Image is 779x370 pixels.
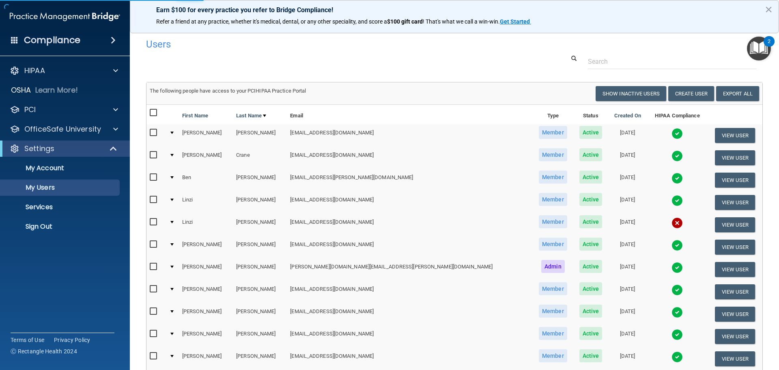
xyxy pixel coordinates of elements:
p: Sign Out [5,223,116,231]
td: [DATE] [608,169,647,191]
a: Created On [614,111,641,121]
img: PMB logo [10,9,120,25]
span: Member [539,148,567,161]
th: HIPAA Compliance [647,105,708,124]
button: Create User [668,86,714,101]
p: Learn More! [35,85,78,95]
span: Admin [541,260,565,273]
p: My Account [5,164,116,172]
td: [DATE] [608,236,647,258]
td: [PERSON_NAME] [233,124,287,147]
a: OfficeSafe University [10,124,118,134]
a: Last Name [236,111,266,121]
img: tick.e7d51cea.svg [671,240,683,251]
button: Open Resource Center, 2 new notifications [747,37,771,61]
span: Active [579,238,603,251]
td: [DATE] [608,258,647,281]
a: PCI [10,105,118,115]
td: [EMAIL_ADDRESS][DOMAIN_NAME] [287,191,532,214]
img: tick.e7d51cea.svg [671,307,683,318]
button: View User [715,307,755,322]
td: [EMAIL_ADDRESS][DOMAIN_NAME] [287,147,532,169]
strong: Get Started [500,18,530,25]
td: [PERSON_NAME] [179,124,233,147]
span: Active [579,305,603,318]
span: Member [539,193,567,206]
a: Privacy Policy [54,336,90,344]
td: [DATE] [608,348,647,370]
td: [DATE] [608,191,647,214]
button: View User [715,284,755,299]
h4: Compliance [24,35,80,46]
span: Member [539,305,567,318]
button: View User [715,262,755,277]
img: tick.e7d51cea.svg [671,351,683,363]
button: View User [715,240,755,255]
span: Ⓒ Rectangle Health 2024 [11,347,77,355]
button: View User [715,217,755,232]
th: Status [573,105,608,124]
td: [EMAIL_ADDRESS][DOMAIN_NAME] [287,236,532,258]
button: Show Inactive Users [596,86,666,101]
img: tick.e7d51cea.svg [671,128,683,139]
td: [PERSON_NAME] [233,214,287,236]
td: [PERSON_NAME] [179,147,233,169]
td: [PERSON_NAME][DOMAIN_NAME][EMAIL_ADDRESS][PERSON_NAME][DOMAIN_NAME] [287,258,532,281]
button: View User [715,128,755,143]
a: Get Started [500,18,531,25]
a: First Name [182,111,208,121]
img: cross.ca9f0e7f.svg [671,217,683,229]
span: Member [539,327,567,340]
td: [PERSON_NAME] [233,191,287,214]
span: Active [579,193,603,206]
td: [EMAIL_ADDRESS][DOMAIN_NAME] [287,325,532,348]
h4: Users [146,39,501,50]
th: Type [533,105,574,124]
span: Member [539,282,567,295]
td: [PERSON_NAME] [179,348,233,370]
img: tick.e7d51cea.svg [671,262,683,273]
td: Linzi [179,191,233,214]
span: Member [539,238,567,251]
td: [PERSON_NAME] [179,281,233,303]
span: Member [539,171,567,184]
button: View User [715,150,755,165]
td: [PERSON_NAME] [179,236,233,258]
a: Export All [716,86,759,101]
span: Member [539,349,567,362]
span: Active [579,282,603,295]
td: [EMAIL_ADDRESS][DOMAIN_NAME] [287,303,532,325]
td: [DATE] [608,281,647,303]
span: Active [579,126,603,139]
p: PCI [24,105,36,115]
td: [PERSON_NAME] [233,169,287,191]
img: tick.e7d51cea.svg [671,284,683,296]
td: [DATE] [608,325,647,348]
img: tick.e7d51cea.svg [671,195,683,206]
td: [PERSON_NAME] [233,236,287,258]
p: Settings [24,144,54,154]
button: View User [715,329,755,344]
img: tick.e7d51cea.svg [671,150,683,162]
p: HIPAA [24,66,45,76]
input: Search [588,54,757,69]
th: Email [287,105,532,124]
td: [EMAIL_ADDRESS][DOMAIN_NAME] [287,348,532,370]
td: [PERSON_NAME] [233,303,287,325]
span: Active [579,349,603,362]
button: View User [715,173,755,188]
button: Close [765,3,773,16]
td: [PERSON_NAME] [233,258,287,281]
a: Terms of Use [11,336,44,344]
td: [PERSON_NAME] [233,325,287,348]
span: Active [579,215,603,228]
span: Member [539,215,567,228]
span: Active [579,327,603,340]
td: Crane [233,147,287,169]
td: [DATE] [608,124,647,147]
span: Active [579,148,603,161]
span: ! That's what we call a win-win. [423,18,500,25]
p: OfficeSafe University [24,124,101,134]
a: HIPAA [10,66,118,76]
td: [DATE] [608,214,647,236]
